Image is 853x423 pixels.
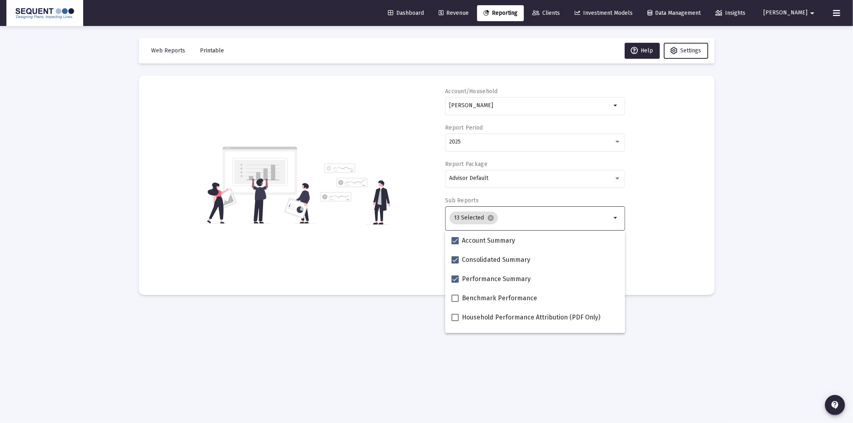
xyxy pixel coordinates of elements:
span: Account Summary [462,236,515,245]
button: Web Reports [145,43,192,59]
span: Performance Summary [462,274,531,284]
span: Dashboard [388,10,424,16]
span: 2025 [449,138,461,145]
span: Data Management [647,10,701,16]
label: Report Package [445,161,487,168]
span: Portfolio Snapshot (PDF Only) [462,332,550,341]
label: Report Period [445,124,483,131]
span: Benchmark Performance [462,293,537,303]
button: Printable [194,43,231,59]
button: [PERSON_NAME] [754,5,827,21]
a: Dashboard [382,5,430,21]
a: Revenue [432,5,475,21]
a: Investment Models [568,5,639,21]
span: Printable [200,47,224,54]
span: Consolidated Summary [462,255,530,265]
a: Reporting [477,5,524,21]
button: Settings [664,43,708,59]
span: Clients [532,10,560,16]
span: Advisor Default [449,175,489,182]
img: reporting-alt [320,164,390,225]
mat-icon: contact_support [830,400,840,410]
label: Account/Household [445,88,498,95]
mat-icon: cancel [487,214,495,221]
span: [PERSON_NAME] [763,10,807,16]
input: Search or select an account or household [449,102,611,109]
span: Reporting [483,10,517,16]
span: Settings [681,47,701,54]
label: Sub Reports [445,197,479,204]
mat-chip-list: Selection [449,210,611,226]
img: Dashboard [12,5,77,21]
span: Household Performance Attribution (PDF Only) [462,313,600,322]
a: Clients [526,5,566,21]
mat-chip: 13 Selected [449,211,498,224]
span: Insights [715,10,745,16]
mat-icon: arrow_drop_down [611,101,621,110]
a: Data Management [641,5,707,21]
span: Help [631,47,653,54]
mat-icon: arrow_drop_down [611,213,621,223]
button: Help [625,43,660,59]
span: Web Reports [152,47,186,54]
span: Investment Models [575,10,633,16]
a: Insights [709,5,752,21]
mat-icon: arrow_drop_down [807,5,817,21]
img: reporting [206,146,316,225]
span: Revenue [439,10,469,16]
